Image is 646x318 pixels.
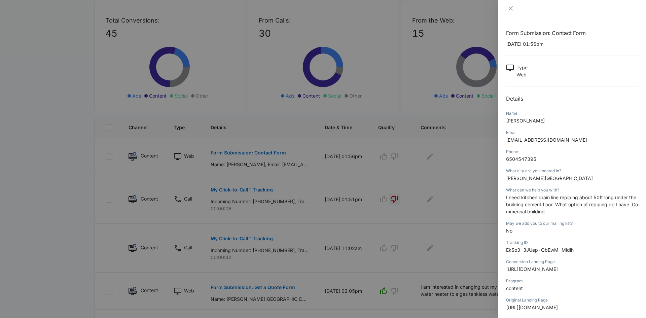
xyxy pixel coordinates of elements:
[506,149,638,155] div: Phone
[506,110,638,116] div: Name
[506,266,558,272] span: [URL][DOMAIN_NAME]
[506,240,638,246] div: Tracking ID
[506,130,638,136] div: Email
[506,247,574,253] span: EkSo3-3JUep-QbEwM-Mldlh
[506,297,638,303] div: Original Landing Page
[506,118,545,123] span: [PERSON_NAME]
[506,305,558,310] span: [URL][DOMAIN_NAME]
[506,40,638,47] p: [DATE] 01:56pm
[506,175,593,181] span: [PERSON_NAME][GEOGRAPHIC_DATA]
[506,5,515,11] button: Close
[508,6,513,11] span: close
[506,259,638,265] div: Conversion Landing Page
[506,156,536,162] span: 6504547395
[506,285,523,291] span: content
[506,137,587,143] span: [EMAIL_ADDRESS][DOMAIN_NAME]
[506,278,638,284] div: Program
[506,168,638,174] div: What city are you located in?
[516,64,529,71] p: Type :
[506,95,638,103] h2: Details
[506,195,638,214] span: I need kitchen drain line repiping about 50ft long under the building cement floor. What option o...
[506,187,638,193] div: What can we help you with?
[506,228,512,234] span: No
[506,220,638,226] div: May we add you to our mailing list?
[506,29,638,37] h1: Form Submission: Contact Form
[516,71,529,78] p: Web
